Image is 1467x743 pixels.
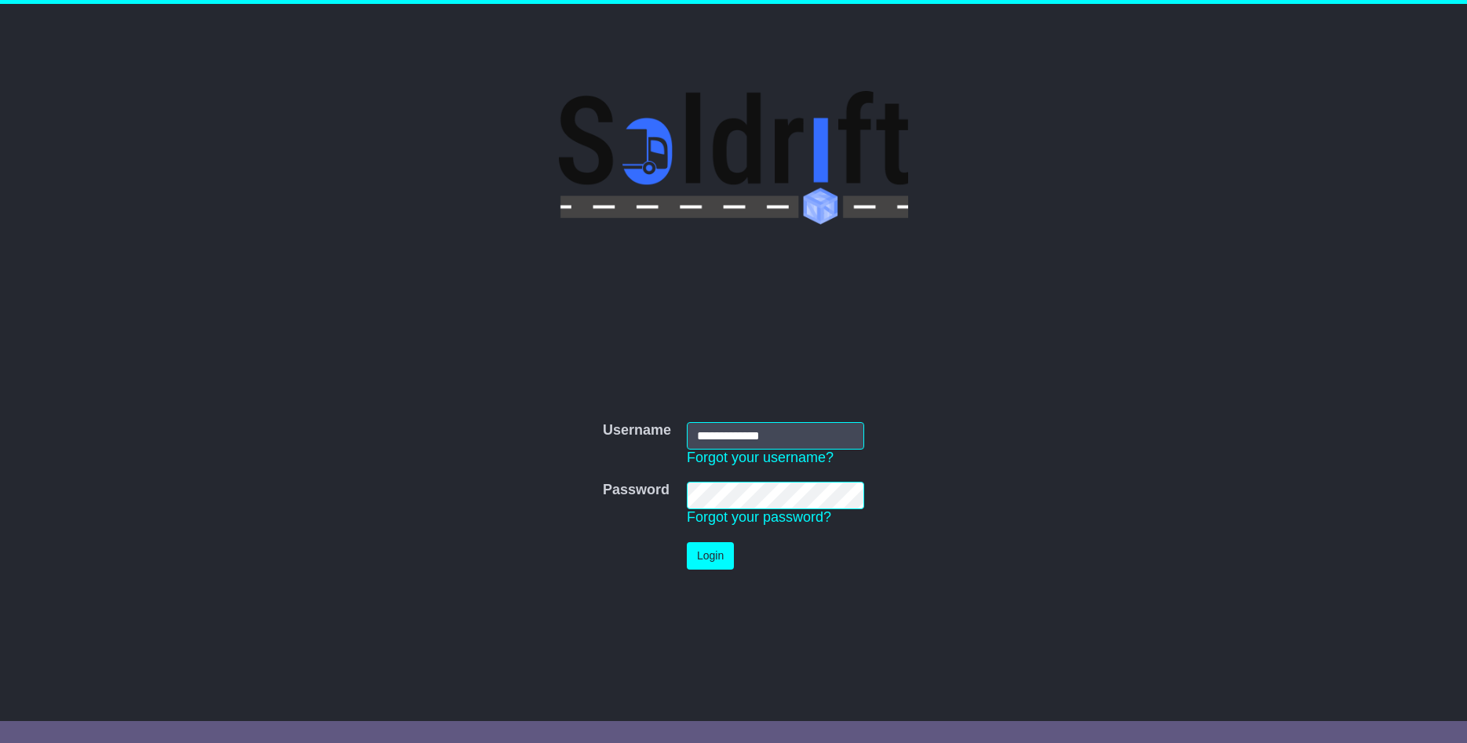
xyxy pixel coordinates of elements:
a: Forgot your password? [687,509,831,525]
label: Username [603,422,671,439]
img: Soldrift Pty Ltd [559,91,908,224]
label: Password [603,482,670,499]
button: Login [687,542,734,570]
a: Forgot your username? [687,450,834,465]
